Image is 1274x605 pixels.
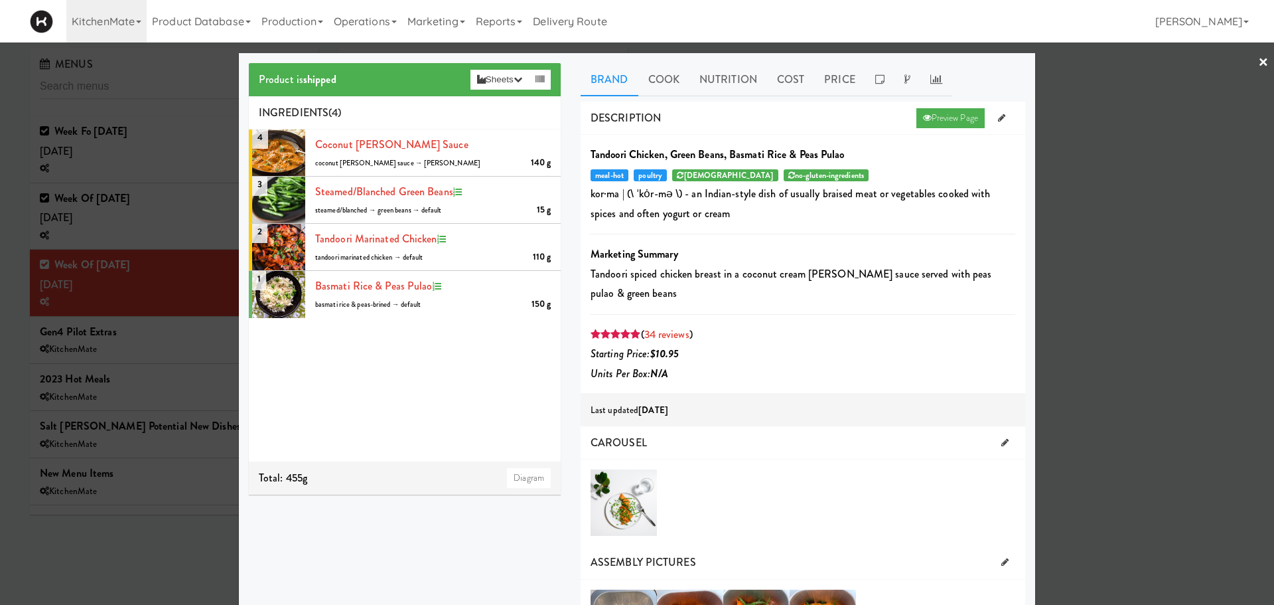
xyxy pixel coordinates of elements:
[591,404,668,416] span: Last updated
[259,470,307,485] span: Total: 455g
[591,325,1015,345] div: ( )
[591,366,668,381] i: Units Per Box:
[433,282,441,291] i: Recipe
[315,278,433,294] a: Basmati Rice & Peas Pulao
[453,188,462,197] i: Recipe
[591,435,647,450] span: CAROUSEL
[650,366,668,381] b: N/A
[814,63,865,96] a: Price
[249,177,561,224] li: 3steamed/blanched Green Beans15 gsteamed/blanched → green beans → default
[328,105,341,120] span: (4)
[30,10,53,33] img: Micromart
[591,555,696,570] span: ASSEMBLY PICTURES
[689,63,767,96] a: Nutrition
[644,327,689,342] a: 34 reviews
[470,70,529,90] button: Sheets
[252,267,266,290] span: 1
[252,173,267,196] span: 3
[315,300,421,309] span: basmati rice & peas-brined → default
[315,205,441,215] span: steamed/blanched → green beans → default
[537,202,551,218] div: 15 g
[259,105,328,120] span: INGREDIENTS
[650,346,679,361] b: $10.95
[784,169,869,181] span: drink, halal-chicken, halal-dairy
[315,184,453,199] a: steamed/blanched Green Beans
[591,169,628,181] span: meal-hot
[591,264,1015,303] p: Tandoori spiced chicken breast in a coconut cream [PERSON_NAME] sauce served with peas pulao & gr...
[259,72,336,87] span: Product is
[634,169,667,181] span: poultry
[591,184,1015,223] p: kor·​ma | (\ ˈkȯr-mə \) - an Indian-style dish of usually braised meat or vegetables cooked with ...
[249,130,561,177] li: 4Coconut [PERSON_NAME] Sauce140 gcoconut [PERSON_NAME] sauce → [PERSON_NAME]
[533,249,551,266] div: 110 g
[249,224,561,271] li: 2Tandoori Marinated Chicken110 gtandoori marinated chicken → default
[437,235,446,244] i: Recipe
[252,126,268,149] span: 4
[916,108,985,128] a: Preview Page
[1258,43,1269,84] a: ×
[249,271,561,317] li: 1Basmati Rice & Peas Pulao150 gbasmati rice & peas-brined → default
[638,404,668,416] b: [DATE]
[531,296,551,313] div: 150 g
[591,246,678,262] b: Marketing Summary
[303,72,336,87] b: shipped
[315,231,437,246] a: Tandoori Marinated Chicken
[591,110,661,126] span: DESCRIPTION
[591,147,845,162] b: Tandoori Chicken, Green Beans, Basmati Rice & Peas Pulao
[767,63,814,96] a: Cost
[531,155,551,171] div: 140 g
[252,220,267,243] span: 2
[507,468,551,488] a: Diagram
[315,252,423,262] span: tandoori marinated chicken → default
[591,346,679,361] i: Starting Price:
[672,169,778,181] span: drink, halal-chicken, halal-dairy
[315,158,480,168] span: coconut [PERSON_NAME] sauce → [PERSON_NAME]
[581,63,638,96] a: Brand
[638,63,689,96] a: Cook
[315,137,468,152] a: Coconut [PERSON_NAME] Sauce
